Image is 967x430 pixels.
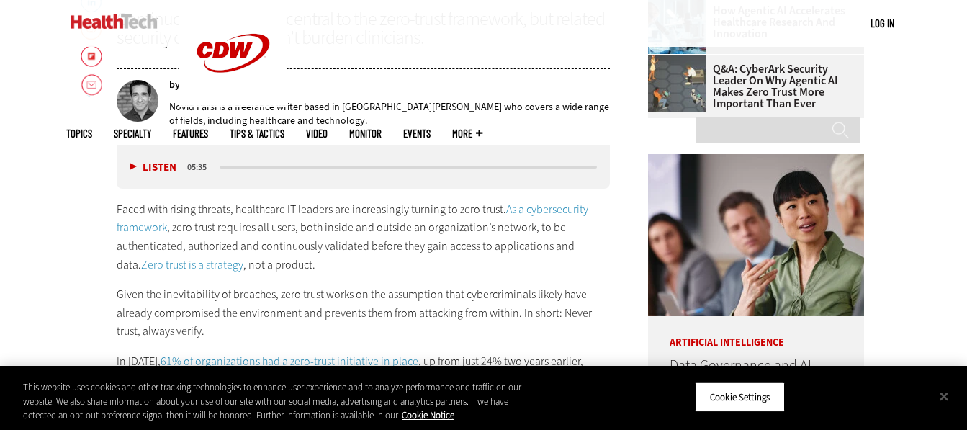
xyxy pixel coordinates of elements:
img: Home [71,14,158,29]
a: Data Governance and AI Security Go Hand in Hand for Healthcare Organizations [670,356,840,406]
button: Close [928,380,960,412]
a: Log in [871,17,894,30]
div: media player [117,145,611,189]
div: This website uses cookies and other tracking technologies to enhance user experience and to analy... [23,380,532,423]
a: Tips & Tactics [230,128,284,139]
div: duration [185,161,217,174]
span: Topics [66,128,92,139]
p: Artificial Intelligence [648,316,864,348]
a: Features [173,128,208,139]
a: More information about your privacy [402,409,454,421]
a: CDW [179,95,287,110]
p: Faced with rising threats, healthcare IT leaders are increasingly turning to zero trust. , zero t... [117,200,611,274]
a: Events [403,128,431,139]
button: Cookie Settings [695,382,785,412]
a: Zero trust is a strategy [141,257,243,272]
a: Video [306,128,328,139]
span: Specialty [114,128,151,139]
a: 61% of organizations had a zero-trust initiative in place [161,354,418,369]
span: More [452,128,482,139]
p: Given the inevitability of breaches, zero trust works on the assumption that cybercriminals likel... [117,285,611,341]
a: MonITor [349,128,382,139]
div: User menu [871,16,894,31]
button: Listen [130,162,176,173]
img: woman discusses data governance [648,154,864,316]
